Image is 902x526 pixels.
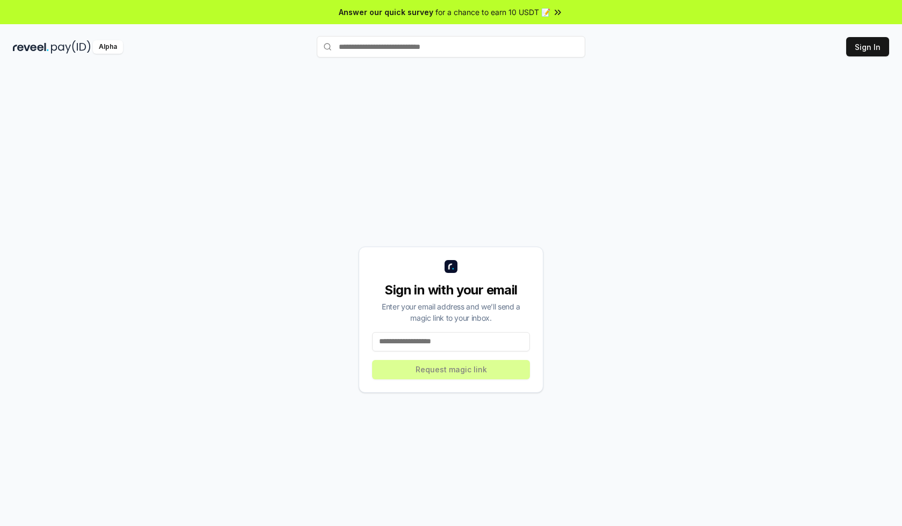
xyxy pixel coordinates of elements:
[339,6,433,18] span: Answer our quick survey
[51,40,91,54] img: pay_id
[445,260,457,273] img: logo_small
[435,6,550,18] span: for a chance to earn 10 USDT 📝
[846,37,889,56] button: Sign In
[13,40,49,54] img: reveel_dark
[372,301,530,323] div: Enter your email address and we’ll send a magic link to your inbox.
[372,282,530,299] div: Sign in with your email
[93,40,123,54] div: Alpha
